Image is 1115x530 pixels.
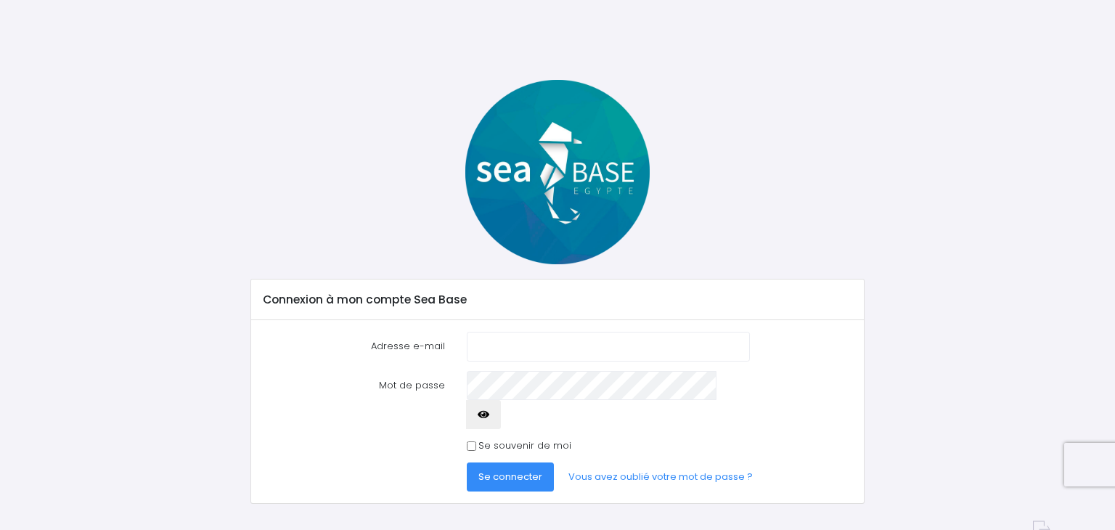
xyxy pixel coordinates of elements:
[251,280,863,320] div: Connexion à mon compte Sea Base
[253,332,456,361] label: Adresse e-mail
[467,462,554,492] button: Se connecter
[557,462,764,492] a: Vous avez oublié votre mot de passe ?
[478,470,542,484] span: Se connecter
[478,439,571,453] label: Se souvenir de moi
[253,371,456,430] label: Mot de passe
